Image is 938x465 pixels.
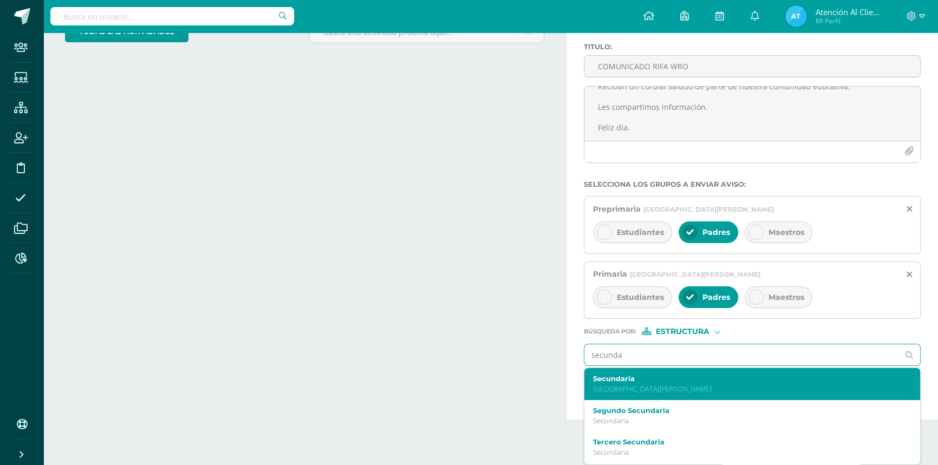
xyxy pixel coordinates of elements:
[584,87,920,141] textarea: Estimados padres de familia, Reciban un cordial saludo de parte de nuestra comunidad educativa. L...
[768,292,804,302] span: Maestros
[768,227,804,237] span: Maestros
[50,7,294,25] input: Busca un usuario...
[617,292,664,302] span: Estudiantes
[593,407,897,415] label: Segundo Secundaria
[584,43,921,51] label: Titulo :
[643,205,774,213] span: [GEOGRAPHIC_DATA][PERSON_NAME]
[702,227,730,237] span: Padres
[630,270,760,278] span: [GEOGRAPHIC_DATA][PERSON_NAME]
[815,16,880,25] span: Mi Perfil
[593,438,897,446] label: Tercero Secundaria
[584,180,921,188] label: Selecciona los grupos a enviar aviso :
[584,329,636,335] span: Búsqueda por :
[702,292,730,302] span: Padres
[656,329,709,335] span: Estructura
[785,5,807,27] img: ada85960de06b6a82e22853ecf293967.png
[593,448,897,457] p: Secundaria
[584,56,920,77] input: Titulo
[593,384,897,394] p: [GEOGRAPHIC_DATA][PERSON_NAME]
[815,6,880,17] span: Atención al cliente
[584,344,898,365] input: Ej. Primero primaria
[593,204,641,214] span: Preprimaria
[617,227,664,237] span: Estudiantes
[593,416,897,425] p: Secundaria
[593,269,627,279] span: Primaria
[642,328,723,335] div: [object Object]
[593,375,897,383] label: Secundaria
